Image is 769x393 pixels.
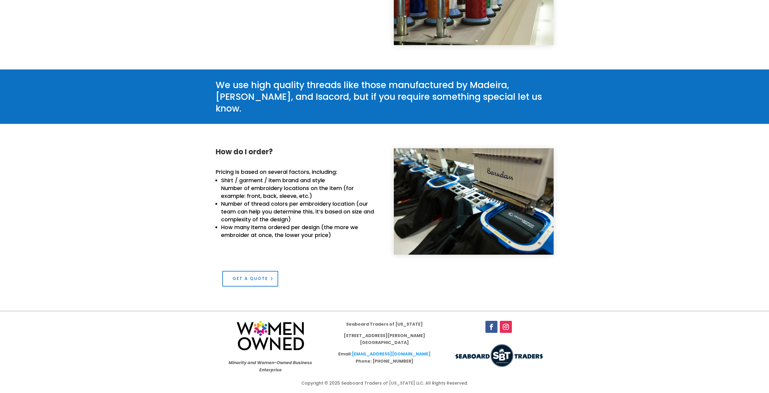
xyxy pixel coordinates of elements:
[221,223,375,239] li: How many items ordered per design (the more we embroider at once, the lower your price)
[394,148,554,255] img: 65A8337-800x600_op
[352,351,430,357] a: [EMAIL_ADDRESS][DOMAIN_NAME]
[222,359,318,374] p: Minority and Women-Owned Business Enterprise
[336,332,433,351] p: [STREET_ADDRESS][PERSON_NAME] [GEOGRAPHIC_DATA]
[336,321,433,332] p: Seaboard Traders of [US_STATE]
[500,321,512,333] a: Follow on Instagram
[216,79,554,114] p: We use high quality threads like those manufactured by Madeira, [PERSON_NAME], and Isacord, but i...
[237,321,304,351] img: women-owned-logo
[222,271,278,287] a: Get a Quote
[216,168,375,177] p: Pricing is based on several factors, including:
[221,177,375,200] li: Shirt / garment / item brand and style Number of embroidery locations on the item (for example: f...
[336,351,433,365] p: Email: Phone: [PHONE_NUMBER]
[221,200,375,223] li: Number of thread colors per embroidery location (our team can help you determine this, it’s based...
[222,380,547,387] div: Copyright © 2025 Seaboard Traders of [US_STATE] LLC. All Rights Reserved.
[485,321,497,333] a: Follow on Facebook
[216,148,375,158] h3: How do I order?
[454,344,544,367] img: LOGO-use-300x75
